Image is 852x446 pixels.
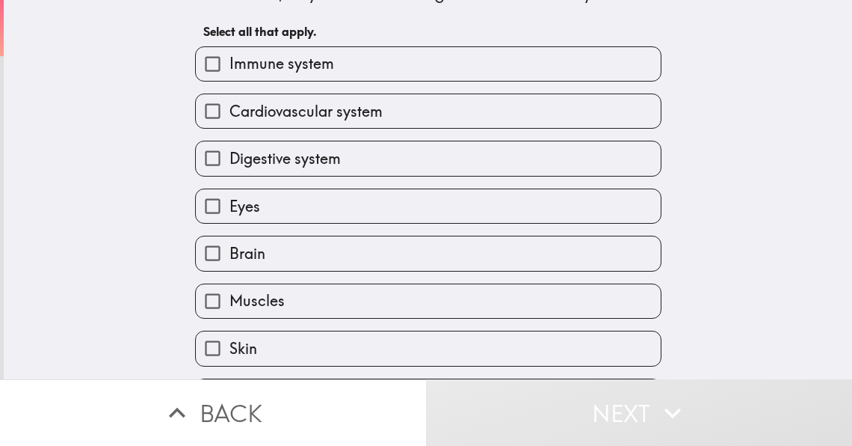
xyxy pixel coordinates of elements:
h6: Select all that apply. [203,23,653,40]
button: Next [426,379,852,446]
button: Digestive system [196,141,661,175]
button: Immune system [196,47,661,81]
span: Muscles [229,290,285,311]
span: Cardiovascular system [229,101,383,122]
span: Eyes [229,196,260,217]
span: Skin [229,338,257,359]
span: Brain [229,243,265,264]
span: Digestive system [229,148,341,169]
span: Immune system [229,53,334,74]
button: Muscles [196,284,661,318]
button: Skin [196,332,661,365]
button: Eyes [196,189,661,223]
button: Cardiovascular system [196,94,661,128]
button: Brain [196,236,661,270]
